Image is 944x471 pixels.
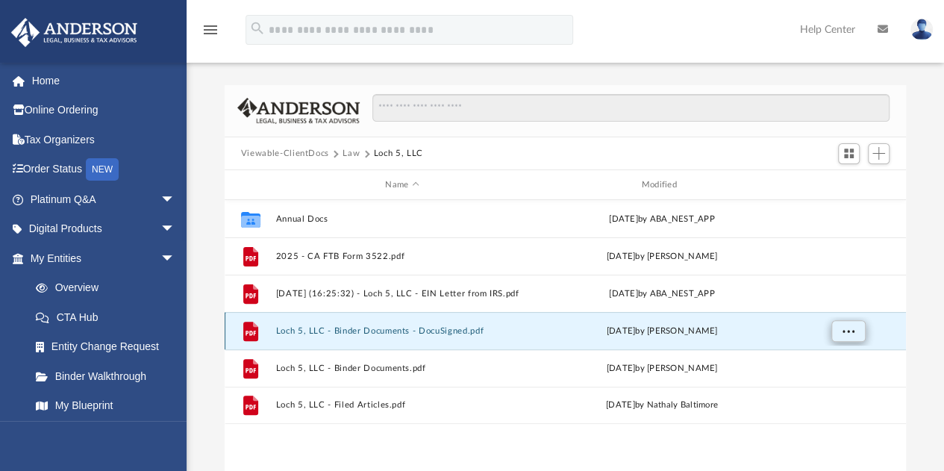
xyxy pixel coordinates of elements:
span: arrow_drop_down [160,184,190,215]
input: Search files and folders [372,94,890,122]
i: search [249,20,266,37]
button: 2025 - CA FTB Form 3522.pdf [275,252,528,261]
button: Switch to Grid View [838,143,860,164]
button: Annual Docs [275,214,528,224]
button: Law [343,147,360,160]
div: NEW [86,158,119,181]
a: menu [201,28,219,39]
a: CTA Hub [21,302,198,332]
a: Tax Organizers [10,125,198,155]
a: Digital Productsarrow_drop_down [10,214,198,244]
div: [DATE] by [PERSON_NAME] [535,325,788,338]
a: Order StatusNEW [10,155,198,185]
div: [DATE] by ABA_NEST_APP [535,213,788,226]
span: arrow_drop_down [160,243,190,274]
button: Loch 5, LLC [374,147,423,160]
a: Online Ordering [10,96,198,125]
div: [DATE] by Nathaly Baltimore [535,399,788,412]
a: Binder Walkthrough [21,361,198,391]
a: Entity Change Request [21,332,198,362]
button: [DATE] (16:25:32) - Loch 5, LLC - EIN Letter from IRS.pdf [275,289,528,299]
button: More options [831,320,865,343]
i: menu [201,21,219,39]
a: My Blueprint [21,391,190,421]
img: User Pic [910,19,933,40]
div: [DATE] by [PERSON_NAME] [535,250,788,263]
div: Name [275,178,528,192]
div: [DATE] by ABA_NEST_APP [535,287,788,301]
div: id [795,178,899,192]
span: arrow_drop_down [160,214,190,245]
a: Overview [21,273,198,303]
div: [DATE] by [PERSON_NAME] [535,362,788,375]
a: Tax Due Dates [21,420,198,450]
button: Viewable-ClientDocs [241,147,329,160]
div: Modified [535,178,789,192]
div: id [231,178,269,192]
button: Loch 5, LLC - Binder Documents.pdf [275,364,528,373]
button: Loch 5, LLC - Filed Articles.pdf [275,401,528,411]
a: Home [10,66,198,96]
button: Add [868,143,890,164]
img: Anderson Advisors Platinum Portal [7,18,142,47]
a: My Entitiesarrow_drop_down [10,243,198,273]
button: Loch 5, LLC - Binder Documents - DocuSigned.pdf [275,326,528,336]
a: Platinum Q&Aarrow_drop_down [10,184,198,214]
